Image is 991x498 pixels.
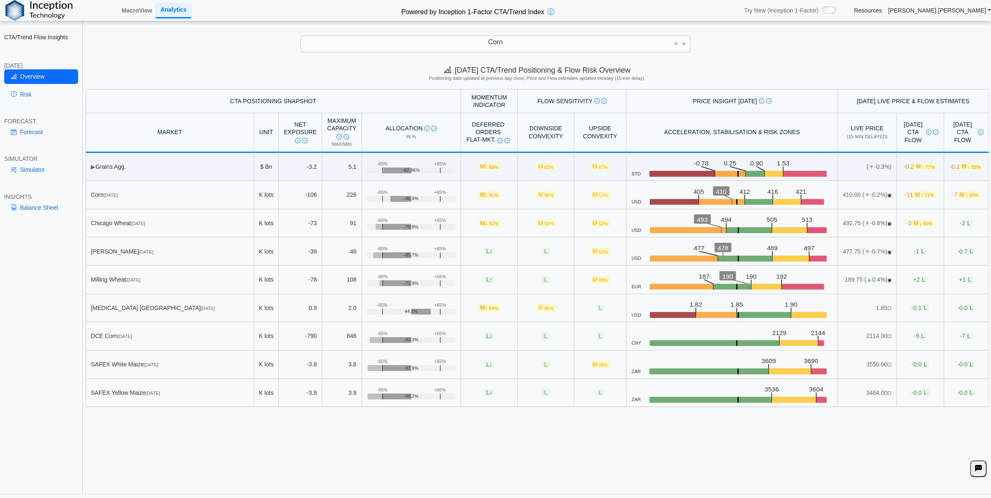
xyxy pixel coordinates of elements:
span: L [596,333,604,340]
span: M [536,220,556,227]
div: INSIGHTS [4,193,78,201]
span: L [542,248,550,255]
span: L [542,389,550,396]
a: [PERSON_NAME].[PERSON_NAME] [888,7,991,14]
span: M [912,220,935,227]
td: K lots [254,322,279,351]
span: L [968,248,975,255]
td: -790 [279,322,322,351]
span: -79.8% [404,224,418,230]
span: L [922,304,929,311]
span: -9 [914,333,927,340]
td: -78 [279,266,322,294]
text: 478 [718,244,729,252]
text: 1.82 [690,301,702,308]
div: -65% [377,246,388,252]
span: L [596,304,604,311]
span: 44.1% [405,309,418,314]
span: -1 [914,248,927,255]
span: 82% [544,165,553,170]
td: 189.75 ( 0.4%) [838,266,897,294]
text: -0.78 [694,160,708,167]
span: -98.2% [404,394,418,399]
span: (15-min delayed) [847,134,888,139]
span: OPEN: Market session is currently open. [887,221,892,226]
span: +1 [959,276,973,283]
text: 0.90 [750,160,763,167]
span: -93.3% [404,337,418,343]
img: Info [336,134,342,140]
div: +65% [434,218,446,223]
span: USD [632,199,641,205]
text: 3690 [804,358,818,365]
a: Simulator [4,163,78,177]
div: Corn [91,191,248,198]
span: [DATE] [201,306,215,311]
span: M [536,304,556,311]
div: -65% [377,218,388,223]
span: L [484,248,494,255]
span: M [591,361,610,368]
th: Momentum Indicator [461,89,518,113]
span: M [591,248,610,255]
div: Flow Sensitivity [523,97,621,105]
span: -3 [906,220,935,227]
span: L [922,361,929,368]
span: -46.9% [404,196,418,201]
span: M [591,276,610,283]
span: 51% [599,193,608,198]
text: 0.25 [724,160,736,167]
text: 1.85 [731,301,743,308]
div: +65% [434,331,446,336]
span: L [968,304,975,311]
span: M [536,191,556,198]
div: +65% [434,387,446,393]
span: -0.0 [912,389,929,396]
div: -65% [377,190,388,195]
div: +65% [434,274,446,279]
div: +65% [434,302,446,308]
span: 52% [599,249,608,254]
span: ▲ [866,276,872,283]
span: STD [632,171,641,177]
div: -65% [377,161,388,167]
span: 84% [599,277,608,282]
span: ZAR [632,397,641,402]
td: 3.9 [322,379,362,407]
span: in % [406,134,416,139]
span: -7 [952,191,981,198]
td: 0.9 [279,294,322,323]
span: [DATE] [104,193,118,198]
td: -3.8 [279,379,322,407]
span: × [674,40,678,47]
span: -0.7 [958,248,975,255]
text: 497 [804,244,815,252]
span: NO FEED: Live data feed not provided for this market. [887,306,892,311]
td: K lots [254,379,279,407]
a: Forecast [4,125,78,139]
img: Read More [766,98,772,104]
span: -0.2 [904,163,937,170]
img: Read More [504,138,510,143]
span: -62.86% [403,168,420,173]
span: ↓ [489,389,492,396]
text: 2144 [814,329,828,336]
span: [DATE] [145,391,160,396]
text: 416 [769,188,780,195]
text: 405 [694,188,705,195]
text: 1.90 [785,301,797,308]
span: L [484,361,494,368]
div: +65% [434,190,446,195]
span: ↓ [485,220,488,226]
td: 2.0 [322,294,362,323]
td: 410.00 ( -0.2%) [838,181,897,209]
td: K lots [254,237,279,266]
img: Info [295,138,301,143]
span: ↓ 55% [920,221,932,226]
td: -3.2 [279,153,322,181]
h2: CTA/Trend Flow Insights [4,33,78,41]
span: ↓ [489,248,492,255]
div: +65% [434,359,446,364]
span: M [478,220,501,227]
div: SAFEX White Maize [91,361,248,368]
